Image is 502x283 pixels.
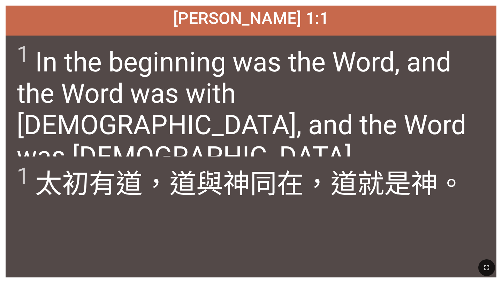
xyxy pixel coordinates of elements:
span: In the beginning was the Word, and the Word was with [DEMOGRAPHIC_DATA], and the Word was [DEMOGR... [17,41,485,172]
wg3056: 與 [196,168,465,200]
wg2258: 道 [116,168,465,200]
wg746: 有 [89,168,465,200]
wg2532: 就是 [357,168,465,200]
span: [PERSON_NAME] 1:1 [173,8,329,28]
wg2532: 神 [223,168,465,200]
sup: 1 [17,41,29,68]
span: 太初 [17,162,464,201]
wg3056: ，道 [143,168,465,200]
wg2316: 同在 [250,168,465,200]
wg2258: 神 [411,168,465,200]
sup: 1 [17,163,29,189]
wg2316: 。 [438,168,465,200]
wg4314: ，道 [304,168,465,200]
